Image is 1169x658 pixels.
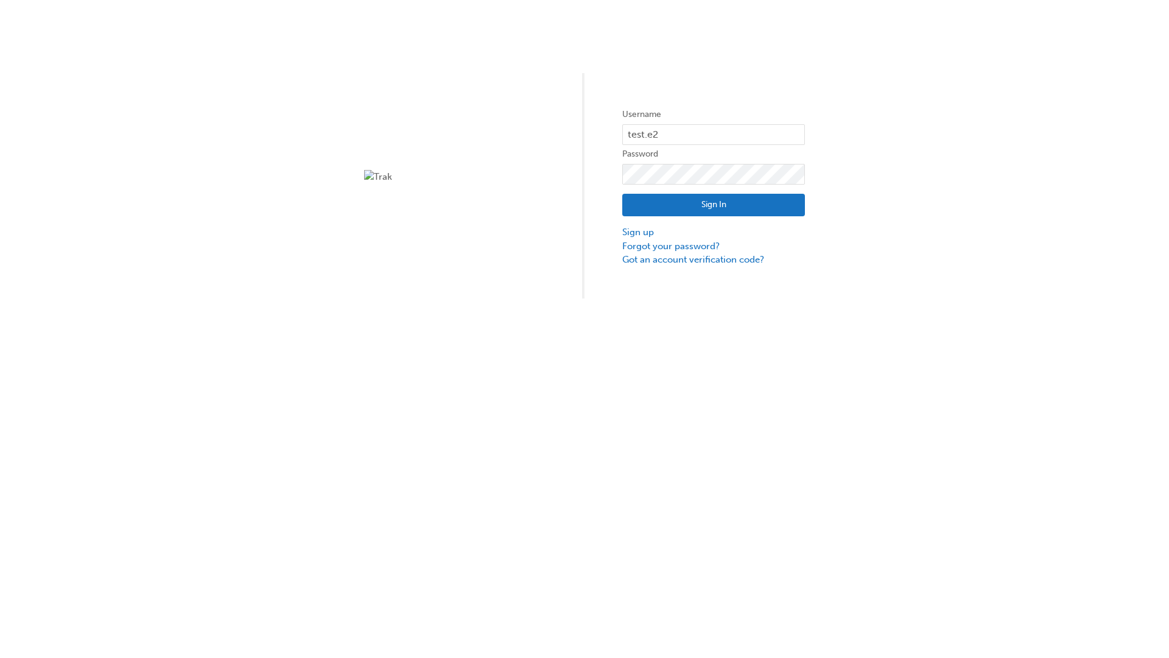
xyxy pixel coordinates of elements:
[364,170,547,184] img: Trak
[622,225,805,239] a: Sign up
[622,124,805,145] input: Username
[622,194,805,217] button: Sign In
[622,253,805,267] a: Got an account verification code?
[622,239,805,253] a: Forgot your password?
[622,147,805,161] label: Password
[622,107,805,122] label: Username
